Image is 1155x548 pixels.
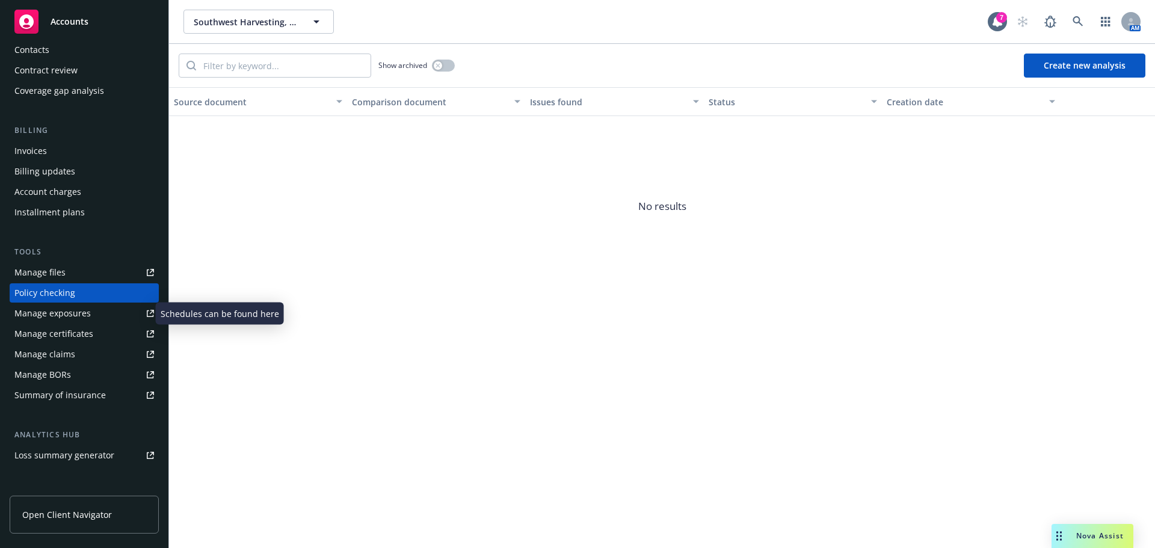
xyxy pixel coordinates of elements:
div: Coverage gap analysis [14,81,104,100]
div: Billing updates [14,162,75,181]
svg: Search [186,61,196,70]
span: No results [169,116,1155,297]
a: Contract review [10,61,159,80]
span: Southwest Harvesting, Inc. [194,16,298,28]
div: Source document [174,96,329,108]
a: Manage BORs [10,365,159,384]
div: Contract review [14,61,78,80]
a: Invoices [10,141,159,161]
a: Search [1066,10,1090,34]
div: Billing [10,125,159,137]
a: Start snowing [1011,10,1035,34]
a: Coverage gap analysis [10,81,159,100]
div: Manage exposures [14,304,91,323]
div: Summary of insurance [14,386,106,405]
div: Account charges [14,182,81,202]
div: Manage BORs [14,365,71,384]
button: Status [704,87,882,116]
a: Manage exposures [10,304,159,323]
div: Installment plans [14,203,85,222]
a: Summary of insurance [10,386,159,405]
div: Loss summary generator [14,446,114,465]
span: Show archived [378,60,427,70]
div: Manage files [14,263,66,282]
div: Analytics hub [10,429,159,441]
button: Comparison document [347,87,525,116]
div: Tools [10,246,159,258]
a: Switch app [1094,10,1118,34]
a: Accounts [10,5,159,38]
a: Manage files [10,263,159,282]
span: Nova Assist [1076,531,1124,541]
button: Nova Assist [1052,524,1133,548]
button: Southwest Harvesting, Inc. [183,10,334,34]
div: Status [709,96,864,108]
a: Installment plans [10,203,159,222]
div: Manage certificates [14,324,93,343]
button: Issues found [525,87,703,116]
div: Contacts [14,40,49,60]
div: Manage claims [14,345,75,364]
a: Manage certificates [10,324,159,343]
button: Creation date [882,87,1060,116]
div: Drag to move [1052,524,1067,548]
div: Issues found [530,96,685,108]
a: Manage claims [10,345,159,364]
a: Billing updates [10,162,159,181]
div: Creation date [887,96,1042,108]
a: Contacts [10,40,159,60]
div: Policy checking [14,283,75,303]
button: Source document [169,87,347,116]
a: Report a Bug [1038,10,1062,34]
span: Open Client Navigator [22,508,112,521]
div: 7 [996,10,1007,20]
span: Accounts [51,17,88,26]
a: Policy checking [10,283,159,303]
input: Filter by keyword... [196,54,371,77]
a: Account charges [10,182,159,202]
button: Create new analysis [1024,54,1145,78]
div: Comparison document [352,96,507,108]
div: Invoices [14,141,47,161]
a: Loss summary generator [10,446,159,465]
